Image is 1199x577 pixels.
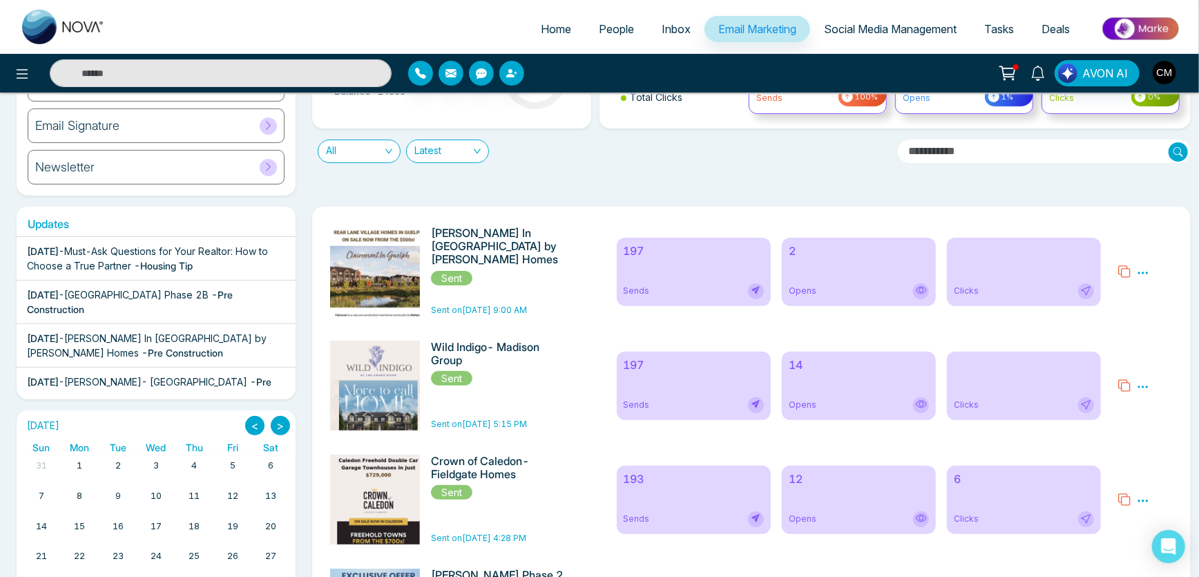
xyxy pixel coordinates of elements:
a: September 23, 2025 [110,547,126,566]
h6: Wild Indigo- Madison Group [431,341,566,367]
a: Friday [224,439,241,456]
span: Opens [789,399,816,411]
span: Sent [431,485,472,500]
img: Lead Flow [1058,64,1077,83]
p: Opens [903,92,1026,104]
span: Sends [624,399,650,411]
a: September 8, 2025 [74,486,85,506]
span: Opens [789,513,816,525]
h6: 6 [954,473,1094,486]
span: - Pre Construction [142,347,223,359]
a: Deals [1028,16,1084,42]
span: 0% [1146,91,1160,103]
a: September 20, 2025 [262,517,279,536]
td: September 10, 2025 [137,486,175,517]
td: September 20, 2025 [252,517,290,547]
h6: 197 [624,359,764,372]
span: Sends [624,513,650,525]
button: AVON AI [1055,60,1140,86]
a: September 13, 2025 [262,486,279,506]
h6: 197 [624,245,764,258]
a: September 4, 2025 [189,456,200,475]
a: September 21, 2025 [33,547,50,566]
span: [GEOGRAPHIC_DATA] Phase 2B [64,289,209,301]
a: September 3, 2025 [151,456,162,475]
a: September 16, 2025 [110,517,126,536]
td: September 23, 2025 [99,547,137,577]
span: Must-Ask Questions for Your Realtor: How to Choose a True Partner [27,245,268,272]
td: September 24, 2025 [137,547,175,577]
td: September 17, 2025 [137,517,175,547]
td: September 21, 2025 [22,547,60,577]
td: September 9, 2025 [99,486,137,517]
a: August 31, 2025 [33,456,50,475]
h6: Newsletter [35,160,95,175]
td: September 12, 2025 [213,486,251,517]
div: - [27,244,285,273]
span: [PERSON_NAME]- [GEOGRAPHIC_DATA] [64,376,247,388]
span: Tasks [984,22,1014,36]
a: Home [527,16,585,42]
td: September 13, 2025 [252,486,290,517]
td: September 11, 2025 [175,486,213,517]
h6: Updates [17,218,296,231]
span: - Housing Tip [134,260,193,272]
h6: Email Signature [35,118,119,133]
td: September 26, 2025 [213,547,251,577]
span: AVON AI [1082,65,1128,82]
a: September 5, 2025 [227,456,238,475]
div: Open Intercom Messenger [1152,530,1185,563]
a: September 18, 2025 [186,517,202,536]
a: September 19, 2025 [224,517,241,536]
td: September 4, 2025 [175,456,213,486]
td: September 25, 2025 [175,547,213,577]
span: Clicks [954,513,979,525]
span: Sends [624,285,650,297]
span: [DATE] [27,245,59,257]
span: Home [541,22,571,36]
a: Thursday [183,439,206,456]
span: [DATE] [27,332,59,344]
span: Email Marketing [718,22,796,36]
h6: 193 [624,473,764,486]
span: Inbox [662,22,691,36]
td: September 8, 2025 [60,486,98,517]
td: September 3, 2025 [137,456,175,486]
span: Opens [789,285,816,297]
button: > [271,416,290,435]
h6: 12 [789,473,929,486]
img: Market-place.gif [1091,13,1191,44]
td: September 5, 2025 [213,456,251,486]
span: Sent [431,271,472,285]
a: Sunday [30,439,52,456]
a: September 2, 2025 [113,456,124,475]
h6: 2 [789,245,929,258]
a: Wednesday [143,439,169,456]
a: September 22, 2025 [71,547,88,566]
a: Tasks [970,16,1028,42]
td: September 14, 2025 [22,517,60,547]
span: 100% [853,91,878,103]
a: Monday [67,439,92,456]
td: September 6, 2025 [252,456,290,486]
span: Social Media Management [824,22,957,36]
td: August 31, 2025 [22,456,60,486]
button: < [245,416,265,435]
span: [PERSON_NAME] In [GEOGRAPHIC_DATA] by [PERSON_NAME] Homes [27,332,267,359]
span: Sent on [DATE] 9:00 AM [431,305,527,315]
a: Inbox [648,16,704,42]
span: [DATE] [27,376,59,388]
div: - [27,375,285,404]
td: September 27, 2025 [252,547,290,577]
td: September 16, 2025 [99,517,137,547]
span: Sent on [DATE] 4:28 PM [431,533,526,543]
li: Total Clicks [621,84,740,110]
a: September 27, 2025 [262,547,279,566]
td: September 18, 2025 [175,517,213,547]
a: September 9, 2025 [113,486,124,506]
a: Social Media Management [810,16,970,42]
h6: 14 [789,359,929,372]
span: Deals [1042,22,1070,36]
span: [DATE] [27,289,59,301]
h6: [PERSON_NAME] In [GEOGRAPHIC_DATA] by [PERSON_NAME] Homes [431,227,566,267]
